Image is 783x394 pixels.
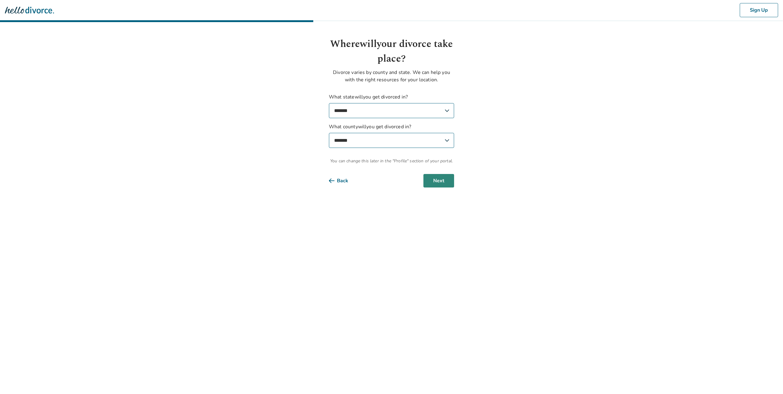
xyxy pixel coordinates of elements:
select: What statewillyou get divorced in? [329,103,454,118]
iframe: Chat Widget [752,365,783,394]
h1: Where will your divorce take place? [329,37,454,66]
button: Next [423,174,454,187]
img: Hello Divorce Logo [5,4,54,16]
label: What state will you get divorced in? [329,93,454,118]
label: What county will you get divorced in? [329,123,454,148]
p: Divorce varies by county and state. We can help you with the right resources for your location. [329,69,454,83]
span: You can change this later in the "Profile" section of your portal. [329,158,454,164]
button: Back [329,174,358,187]
select: What countywillyou get divorced in? [329,133,454,148]
button: Sign Up [740,3,778,17]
